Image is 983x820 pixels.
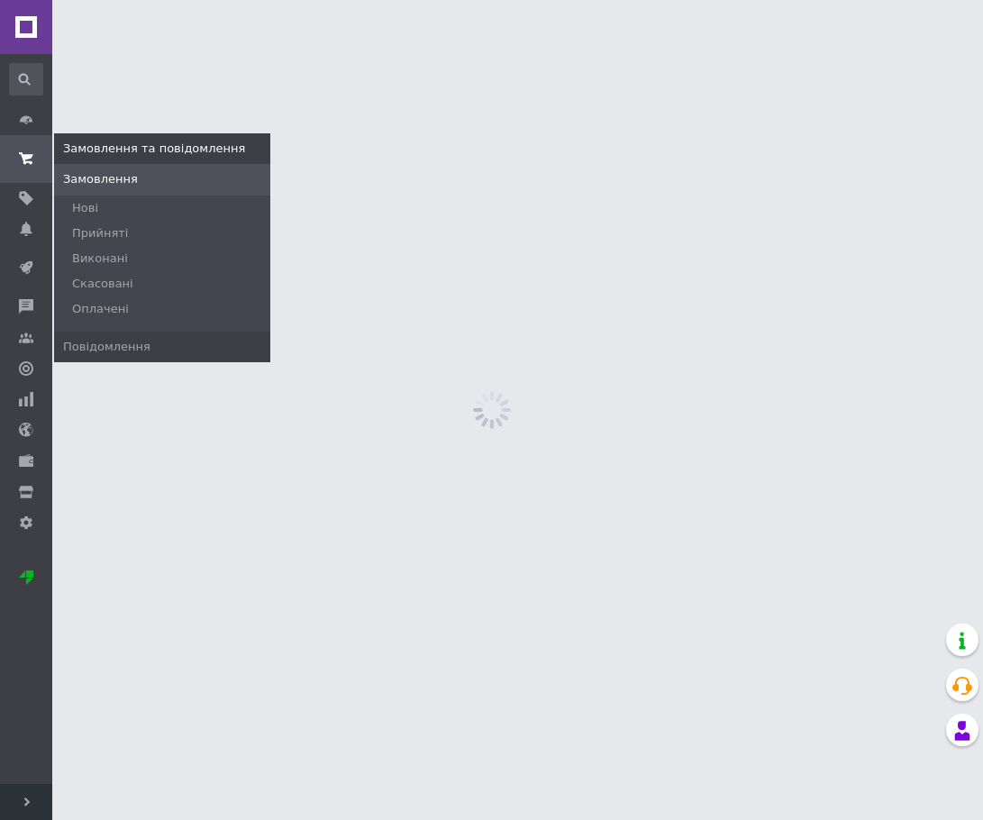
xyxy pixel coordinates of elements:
[72,200,98,216] span: Нові
[63,171,138,187] span: Замовлення
[72,276,133,292] span: Скасовані
[72,301,129,317] span: Оплачені
[72,251,128,267] span: Виконані
[63,141,245,157] span: Замовлення та повідомлення
[63,339,150,355] span: Повідомлення
[72,225,128,241] span: Прийняті
[54,332,270,362] a: Повідомлення
[54,164,270,195] a: Замовлення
